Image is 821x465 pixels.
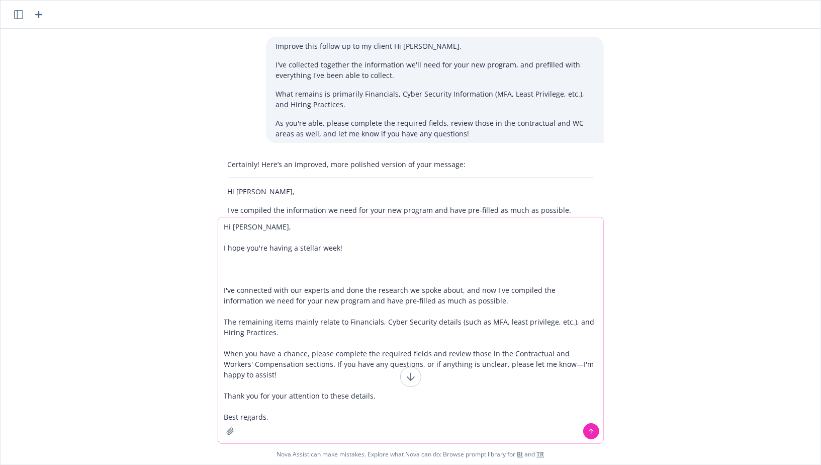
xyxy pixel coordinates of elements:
[537,450,544,458] a: TR
[276,59,594,81] p: I've collected together the information we'll need for your new program, and prefilled with every...
[5,444,816,464] span: Nova Assist can make mistakes. Explore what Nova can do: Browse prompt library for and
[228,205,594,215] p: I've compiled the information we need for your new program and have pre-filled as much as possible.
[276,89,594,110] p: What remains is primarily Financials, Cyber Security Information (MFA, Least Privilege, etc.), an...
[276,118,594,139] p: As you're able, please complete the required fields, review those in the contractual and WC areas...
[228,186,594,197] p: Hi [PERSON_NAME],
[228,159,594,170] p: Certainly! Here’s an improved, more polished version of your message:
[517,450,523,458] a: BI
[276,41,594,51] p: Improve this follow up to my client Hi [PERSON_NAME],
[218,217,603,443] textarea: Hi [PERSON_NAME], I hope you're having a stellar week! I've connected with our experts and done t...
